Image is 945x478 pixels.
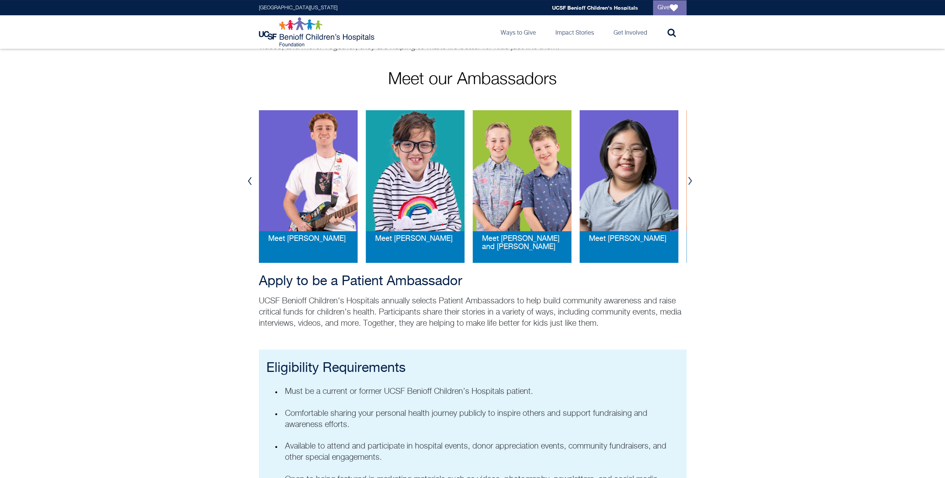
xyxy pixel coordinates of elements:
[259,71,686,88] p: Meet our Ambassadors
[495,15,542,49] a: Ways to Give
[259,110,358,231] img: jonah-web.png
[268,235,346,243] a: Meet [PERSON_NAME]
[580,110,678,231] img: ashley-web_0.png
[375,235,453,243] a: Meet [PERSON_NAME]
[259,17,376,47] img: Logo for UCSF Benioff Children's Hospitals Foundation
[473,110,571,231] img: teddy-web.png
[653,0,686,15] a: Give
[285,408,675,430] p: Comfortable sharing your personal health journey publicly to inspire others and support fundraisi...
[685,170,696,192] button: Next
[266,357,679,376] h2: Eligibility Requirements
[285,386,675,397] p: Must be a current or former UCSF Benioff Children’s Hospitals patient.
[285,441,675,463] p: Available to attend and participate in hospital events, donor appreciation events, community fund...
[589,235,666,243] a: Meet [PERSON_NAME]
[259,5,337,10] a: [GEOGRAPHIC_DATA][US_STATE]
[259,296,686,329] p: UCSF Benioff Children's Hospitals annually selects Patient Ambassadors to help build community aw...
[244,170,256,192] button: Previous
[366,110,464,231] img: penny-web.png
[482,235,562,251] a: Meet [PERSON_NAME] and [PERSON_NAME]
[549,15,600,49] a: Impact Stories
[259,274,686,289] h2: Apply to be a Patient Ambassador
[482,235,559,251] span: Meet [PERSON_NAME] and [PERSON_NAME]
[552,4,638,11] a: UCSF Benioff Children's Hospitals
[608,15,653,49] a: Get Involved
